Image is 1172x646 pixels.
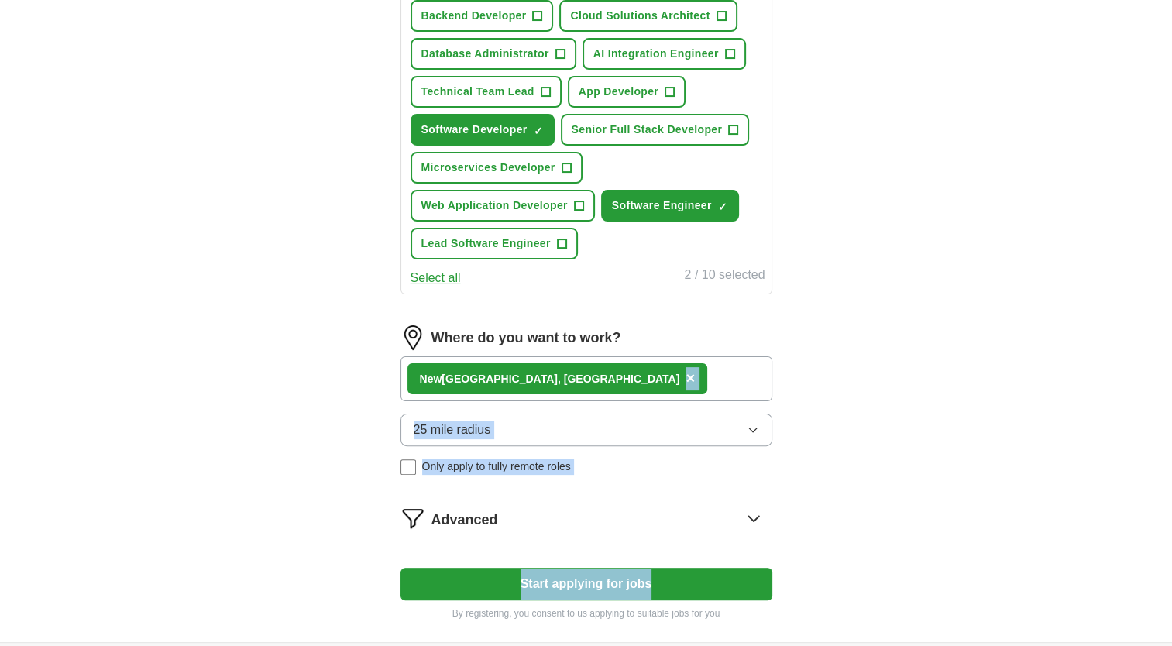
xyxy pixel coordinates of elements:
button: × [686,367,695,390]
span: App Developer [579,84,658,100]
span: AI Integration Engineer [593,46,719,62]
span: Backend Developer [421,8,527,24]
div: 2 / 10 selected [684,266,765,287]
img: location.png [400,325,425,350]
img: filter [400,506,425,531]
p: By registering, you consent to us applying to suitable jobs for you [400,606,772,620]
span: Lead Software Engineer [421,235,551,252]
button: Database Administrator [411,38,576,70]
button: AI Integration Engineer [583,38,746,70]
div: [GEOGRAPHIC_DATA], [GEOGRAPHIC_DATA] [420,371,680,387]
button: Select all [411,269,461,287]
button: Software Engineer✓ [601,190,739,222]
span: Web Application Developer [421,198,568,214]
span: Software Developer [421,122,528,138]
button: 25 mile radius [400,414,772,446]
span: Microservices Developer [421,160,555,176]
span: ✓ [534,125,543,137]
span: × [686,369,695,387]
label: Where do you want to work? [431,328,621,349]
input: Only apply to fully remote roles [400,459,416,475]
span: Technical Team Lead [421,84,534,100]
button: Software Developer✓ [411,114,555,146]
span: Software Engineer [612,198,712,214]
button: App Developer [568,76,686,108]
span: Senior Full Stack Developer [572,122,723,138]
button: Lead Software Engineer [411,228,578,259]
span: Database Administrator [421,46,549,62]
button: Senior Full Stack Developer [561,114,750,146]
strong: New [420,373,442,385]
span: Cloud Solutions Architect [570,8,710,24]
span: Advanced [431,510,498,531]
span: Only apply to fully remote roles [422,459,571,475]
button: Web Application Developer [411,190,595,222]
span: ✓ [718,201,727,213]
button: Microservices Developer [411,152,583,184]
span: 25 mile radius [414,421,491,439]
button: Technical Team Lead [411,76,562,108]
button: Start applying for jobs [400,568,772,600]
